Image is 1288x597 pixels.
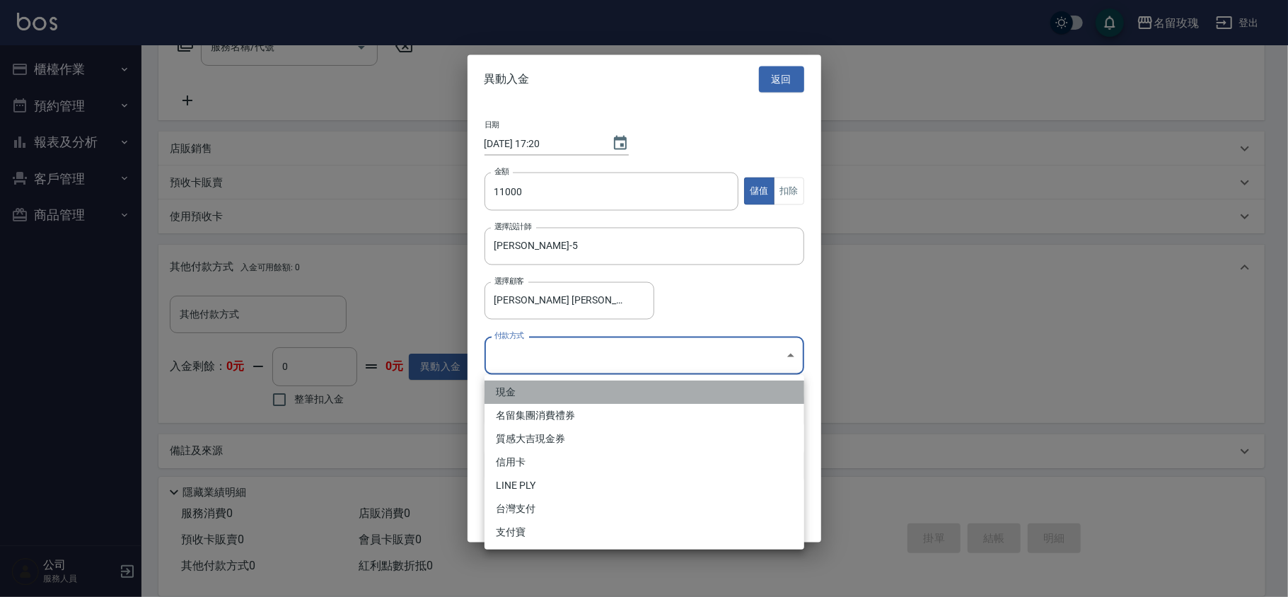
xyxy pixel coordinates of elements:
[485,427,804,451] li: 質感大吉現金券
[485,381,804,404] li: 現金
[485,521,804,544] li: 支付寶
[485,451,804,474] li: 信用卡
[485,497,804,521] li: 台灣支付
[485,474,804,497] li: LINE PLY
[485,404,804,427] li: 名留集團消費禮券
